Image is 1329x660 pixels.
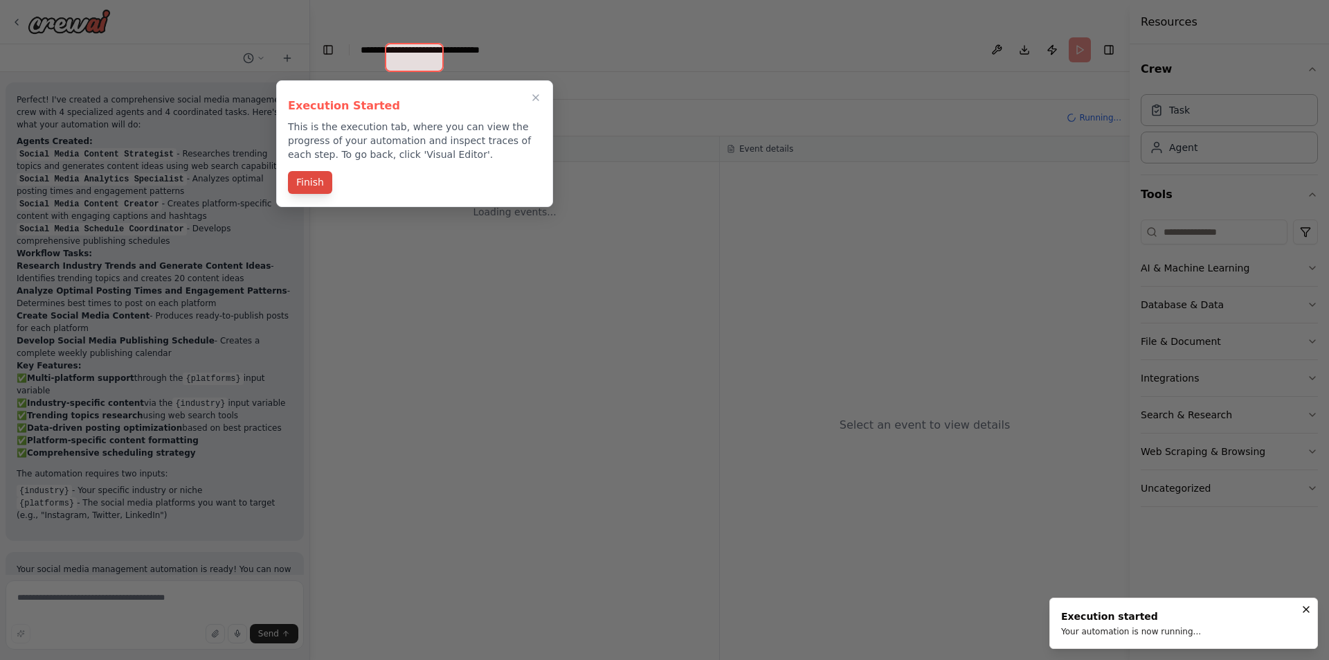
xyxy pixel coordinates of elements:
p: This is the execution tab, where you can view the progress of your automation and inspect traces ... [288,120,541,161]
button: Hide left sidebar [318,40,338,60]
h3: Execution Started [288,98,541,114]
div: Execution started [1061,609,1201,623]
button: Finish [288,171,332,194]
button: Close walkthrough [527,89,544,106]
div: Your automation is now running... [1061,626,1201,637]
